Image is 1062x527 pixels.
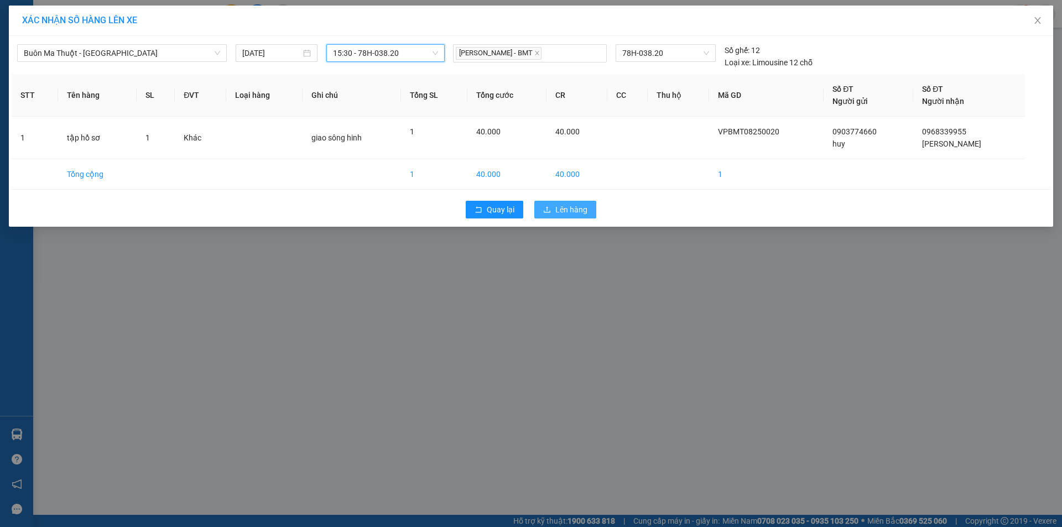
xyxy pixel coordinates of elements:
span: VPBMT08250020 [718,127,779,136]
div: 12 [725,44,760,56]
th: Mã GD [709,74,824,117]
span: 40.000 [555,127,580,136]
span: [PERSON_NAME] - BMT [456,47,542,60]
span: Số ĐT [832,85,853,93]
span: Số ĐT [922,85,943,93]
span: Loại xe: [725,56,751,69]
td: 40.000 [467,159,546,190]
td: tập hồ sơ [58,117,137,159]
span: Buôn Ma Thuột - Tuy Hòa [24,45,220,61]
span: 0968339955 [922,127,966,136]
span: close [534,50,540,56]
td: 40.000 [546,159,607,190]
span: upload [543,206,551,215]
th: Tên hàng [58,74,137,117]
th: ĐVT [175,74,226,117]
td: Tổng cộng [58,159,137,190]
th: SL [137,74,175,117]
button: Close [1022,6,1053,36]
span: 40.000 [476,127,501,136]
th: STT [12,74,58,117]
span: rollback [475,206,482,215]
span: huy [832,139,845,148]
span: [PERSON_NAME] [922,139,981,148]
span: giao sông hinh [311,133,362,142]
th: CR [546,74,607,117]
th: Ghi chú [303,74,401,117]
th: Loại hàng [226,74,303,117]
span: 1 [410,127,414,136]
span: 15:30 - 78H-038.20 [333,45,438,61]
span: Lên hàng [555,204,587,216]
span: 1 [145,133,150,142]
input: 11/08/2025 [242,47,301,59]
span: 0903774660 [832,127,877,136]
td: Khác [175,117,226,159]
span: 78H-038.20 [622,45,709,61]
th: Thu hộ [648,74,709,117]
th: CC [607,74,647,117]
td: 1 [401,159,467,190]
div: Limousine 12 chỗ [725,56,813,69]
span: Người gửi [832,97,868,106]
button: rollbackQuay lại [466,201,523,218]
span: close [1033,16,1042,25]
th: Tổng SL [401,74,467,117]
th: Tổng cước [467,74,546,117]
span: Quay lại [487,204,514,216]
td: 1 [709,159,824,190]
span: XÁC NHẬN SỐ HÀNG LÊN XE [22,15,137,25]
span: Người nhận [922,97,964,106]
td: 1 [12,117,58,159]
span: Số ghế: [725,44,749,56]
button: uploadLên hàng [534,201,596,218]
